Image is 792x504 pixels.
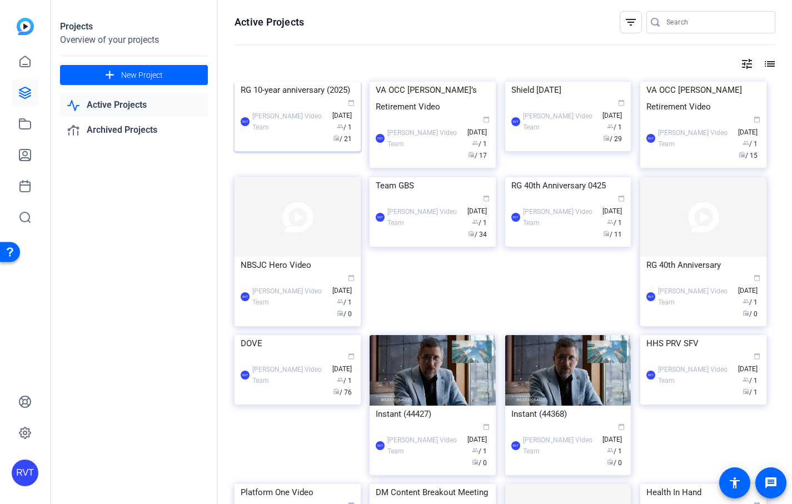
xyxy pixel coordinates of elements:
button: New Project [60,65,208,85]
span: / 1 [337,298,352,306]
div: Shield [DATE] [511,82,625,98]
span: group [743,298,749,305]
span: calendar_today [483,423,490,430]
input: Search [666,16,766,29]
span: calendar_today [483,195,490,202]
span: calendar_today [348,99,355,106]
span: / 1 [607,447,622,455]
span: calendar_today [754,116,760,123]
mat-icon: accessibility [728,476,741,490]
span: [DATE] [467,196,490,215]
span: / 0 [607,459,622,467]
div: DOVE [241,335,355,352]
span: radio [743,310,749,316]
div: Instant (44368) [511,406,625,422]
span: [DATE] [738,275,760,295]
span: calendar_today [483,116,490,123]
span: radio [468,151,475,158]
div: Overview of your projects [60,33,208,47]
div: Team GBS [376,177,490,194]
span: / 1 [743,140,758,148]
mat-icon: list [762,57,775,71]
div: RVT [376,441,385,450]
span: radio [337,310,343,316]
div: RVT [646,371,655,380]
span: / 21 [333,135,352,143]
div: RVT [241,371,250,380]
span: group [337,123,343,129]
div: VA OCC [PERSON_NAME] Retirement Video [646,82,760,115]
div: RVT [646,134,655,143]
span: [DATE] [602,424,625,443]
mat-icon: add [103,68,117,82]
span: / 1 [743,377,758,385]
div: [PERSON_NAME] Video Team [523,111,597,133]
img: blue-gradient.svg [17,18,34,35]
span: / 1 [743,298,758,306]
div: [PERSON_NAME] Video Team [387,435,462,457]
span: / 1 [337,123,352,131]
mat-icon: filter_list [624,16,637,29]
a: Active Projects [60,94,208,117]
div: [PERSON_NAME] Video Team [658,364,733,386]
span: calendar_today [618,423,625,430]
span: group [472,218,479,225]
span: radio [333,134,340,141]
div: RVT [646,292,655,301]
span: group [337,376,343,383]
span: / 1 [743,388,758,396]
span: radio [603,134,610,141]
span: group [472,447,479,453]
span: group [607,447,614,453]
div: RG 40th Anniversary [646,257,760,273]
span: group [607,218,614,225]
span: [DATE] [467,424,490,443]
span: / 1 [337,377,352,385]
div: RG 10-year anniversary (2025) [241,82,355,98]
span: / 0 [743,310,758,318]
span: [DATE] [332,275,355,295]
span: / 76 [333,388,352,396]
div: [PERSON_NAME] Video Team [252,286,327,308]
span: / 0 [337,310,352,318]
div: Projects [60,20,208,33]
span: / 29 [603,135,622,143]
div: Health In Hand [646,484,760,501]
span: calendar_today [754,353,760,360]
span: calendar_today [618,99,625,106]
span: radio [468,230,475,237]
span: / 34 [468,231,487,238]
div: RG 40th Anniversary 0425 [511,177,625,194]
span: / 1 [607,219,622,227]
span: calendar_today [348,353,355,360]
span: radio [607,458,614,465]
span: group [607,123,614,129]
div: [PERSON_NAME] Video Team [387,127,462,149]
span: New Project [121,69,163,81]
div: [PERSON_NAME] Video Team [252,111,327,133]
span: / 11 [603,231,622,238]
span: calendar_today [348,275,355,281]
span: / 17 [468,152,487,159]
span: radio [472,458,479,465]
span: radio [739,151,745,158]
div: [PERSON_NAME] Video Team [658,286,733,308]
span: calendar_today [618,195,625,202]
span: / 15 [739,152,758,159]
div: [PERSON_NAME] Video Team [523,435,597,457]
h1: Active Projects [235,16,304,29]
span: / 1 [472,140,487,148]
span: group [743,376,749,383]
mat-icon: message [764,476,778,490]
span: / 1 [472,219,487,227]
span: calendar_today [754,275,760,281]
span: group [743,139,749,146]
div: [PERSON_NAME] Video Team [252,364,327,386]
div: RVT [511,213,520,222]
a: Archived Projects [60,119,208,142]
span: radio [333,388,340,395]
div: RVT [12,460,38,486]
div: RVT [511,117,520,126]
div: NBSJC Hero Video [241,257,355,273]
span: [DATE] [602,196,625,215]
